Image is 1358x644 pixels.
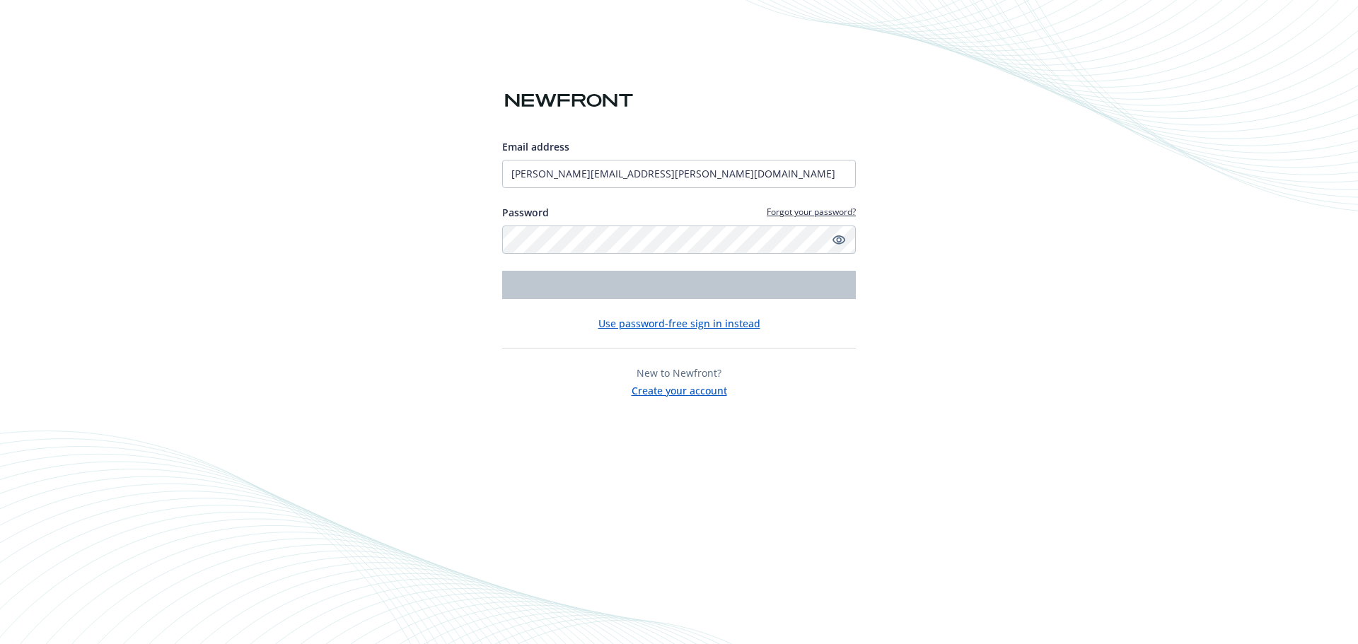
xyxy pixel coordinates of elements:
[598,316,760,331] button: Use password-free sign in instead
[502,271,856,299] button: Login
[830,231,847,248] a: Show password
[637,366,721,380] span: New to Newfront?
[767,206,856,218] a: Forgot your password?
[502,226,856,254] input: Enter your password
[502,140,569,153] span: Email address
[666,278,692,291] span: Login
[502,88,636,113] img: Newfront logo
[632,380,727,398] button: Create your account
[502,160,856,188] input: Enter your email
[502,205,549,220] label: Password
